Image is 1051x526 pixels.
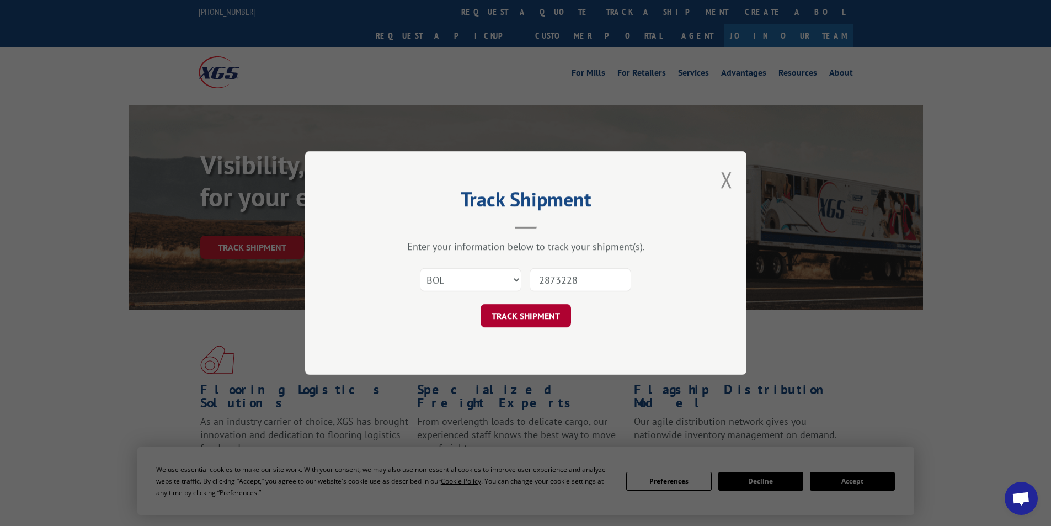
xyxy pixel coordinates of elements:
input: Number(s) [530,268,631,291]
h2: Track Shipment [360,192,691,212]
button: TRACK SHIPMENT [481,304,571,327]
div: Open chat [1005,482,1038,515]
button: Close modal [721,165,733,194]
div: Enter your information below to track your shipment(s). [360,240,691,253]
